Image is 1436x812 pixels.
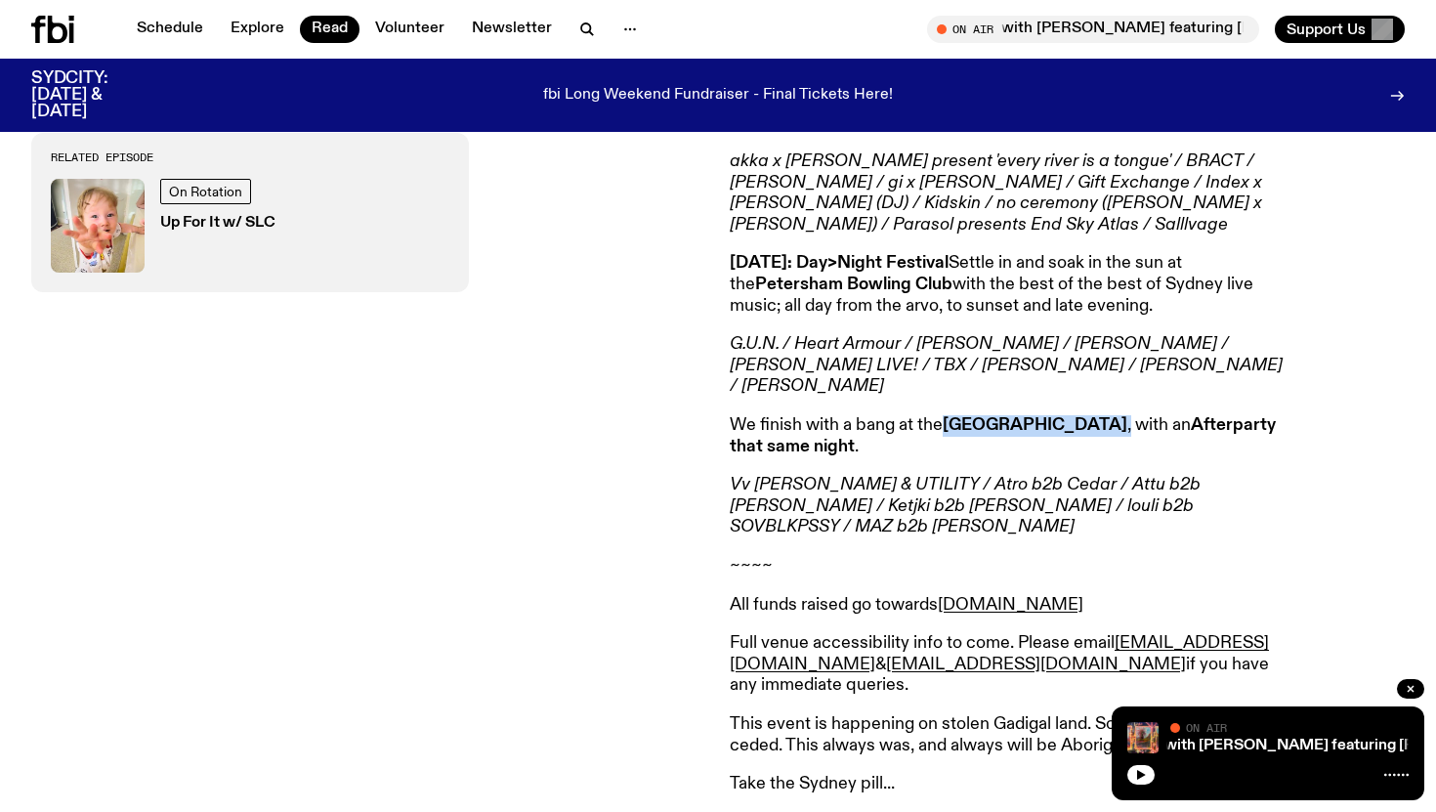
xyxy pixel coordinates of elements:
h3: Up For It w/ SLC [160,216,275,231]
strong: Afterparty that same night [730,416,1276,455]
span: On Air [1186,721,1227,734]
strong: Petersham Bowling Club [755,276,952,293]
em: akka x [PERSON_NAME] present 'every river is a tongue' / BRACT / [PERSON_NAME] / gi x [PERSON_NAM... [730,152,1262,234]
img: Luci Avard, Roundabout Painting, from Deer Empty at Suite7a. [1127,722,1159,753]
a: [DOMAIN_NAME] [938,596,1083,614]
p: Settle in and soak in the sun at the with the best of the best of Sydney live music; all day from... [730,253,1292,317]
a: Read [300,16,359,43]
strong: [DATE]: Day>Night Festival [730,254,949,272]
h3: Related Episode [51,151,449,162]
a: Newsletter [460,16,564,43]
p: fbi Long Weekend Fundraiser - Final Tickets Here! [543,87,893,105]
p: Take the Sydney pill... [730,774,1292,795]
a: Volunteer [363,16,456,43]
a: [EMAIL_ADDRESS][DOMAIN_NAME] [730,634,1269,673]
strong: [GEOGRAPHIC_DATA] [943,416,1127,434]
a: Explore [219,16,296,43]
a: Schedule [125,16,215,43]
a: [EMAIL_ADDRESS][DOMAIN_NAME] [886,656,1186,673]
button: Support Us [1275,16,1405,43]
p: We finish with a bang at the , with an . [730,415,1292,457]
img: baby slc [51,179,145,273]
h3: SYDCITY: [DATE] & [DATE] [31,70,156,120]
span: Support Us [1287,21,1366,38]
em: G.U.N. / Heart Armour / [PERSON_NAME] / [PERSON_NAME] / [PERSON_NAME] LIVE! / TBX / [PERSON_NAME]... [730,335,1283,395]
em: Vv [PERSON_NAME] & UTILITY / Atro b2b Cedar / Attu b2b [PERSON_NAME] / Ketjki b2b [PERSON_NAME] /... [730,476,1201,535]
a: baby slcOn RotationUp For It w/ SLC [51,179,449,273]
p: Full venue accessibility info to come. Please email & if you have any immediate queries. [730,633,1292,697]
p: ~~~~ [730,556,1292,577]
p: This event is happening on stolen Gadigal land. Sovereignty was never ceded. This always was, and... [730,714,1292,756]
p: All funds raised go towards [730,595,1292,617]
button: On AirRhizome #10 with [PERSON_NAME] featuring [PERSON_NAME] on Instagram [927,16,1259,43]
